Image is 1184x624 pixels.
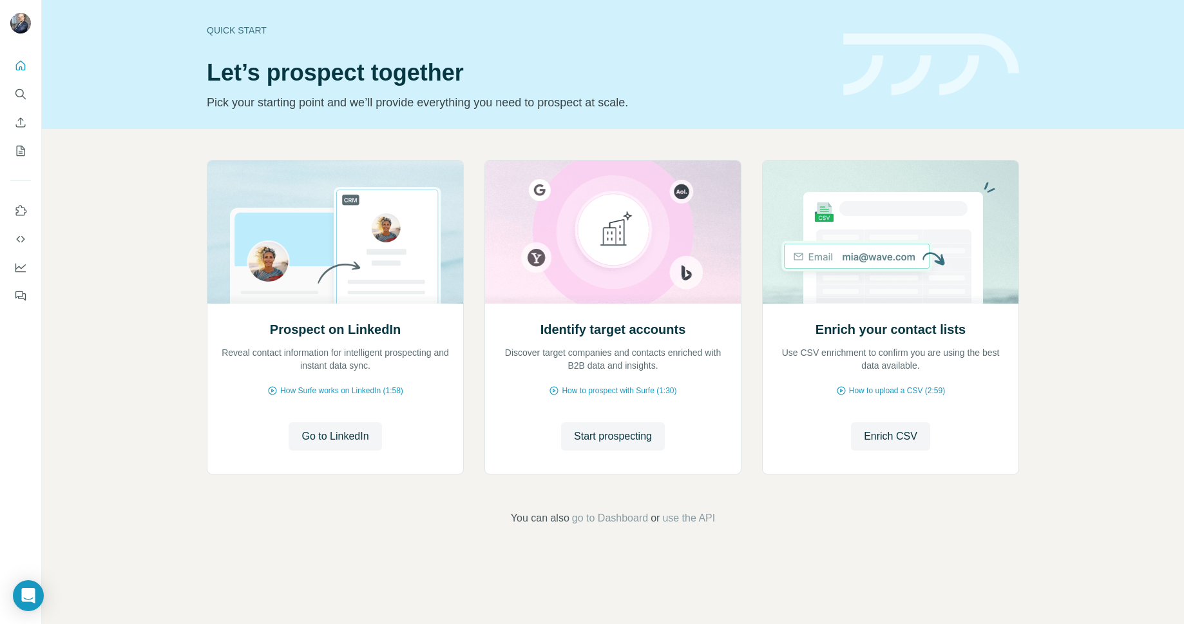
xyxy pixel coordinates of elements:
button: Feedback [10,284,31,307]
span: How to upload a CSV (2:59) [849,385,945,396]
img: banner [843,34,1019,96]
p: Pick your starting point and we’ll provide everything you need to prospect at scale. [207,93,828,112]
p: Discover target companies and contacts enriched with B2B data and insights. [498,346,728,372]
button: Go to LinkedIn [289,422,381,451]
img: Enrich your contact lists [762,161,1019,304]
p: Use CSV enrichment to confirm you are using the best data available. [776,346,1006,372]
button: Search [10,83,31,106]
span: How Surfe works on LinkedIn (1:58) [280,385,403,396]
button: Start prospecting [561,422,665,451]
h1: Let’s prospect together [207,60,828,86]
h2: Prospect on LinkedIn [270,320,401,338]
p: Reveal contact information for intelligent prospecting and instant data sync. [220,346,450,372]
button: My lists [10,139,31,162]
button: Dashboard [10,256,31,279]
span: or [651,511,660,526]
h2: Enrich your contact lists [816,320,966,338]
button: Enrich CSV [851,422,930,451]
button: Enrich CSV [10,111,31,134]
span: How to prospect with Surfe (1:30) [562,385,676,396]
button: Quick start [10,54,31,77]
div: Quick start [207,24,828,37]
span: Start prospecting [574,429,652,444]
img: Prospect on LinkedIn [207,161,464,304]
h2: Identify target accounts [540,320,686,338]
button: Use Surfe on LinkedIn [10,199,31,222]
img: Identify target accounts [484,161,741,304]
span: You can also [511,511,569,526]
button: use the API [662,511,715,526]
div: Open Intercom Messenger [13,580,44,611]
img: Avatar [10,13,31,34]
span: Enrich CSV [864,429,917,444]
button: go to Dashboard [572,511,648,526]
span: Go to LinkedIn [301,429,368,444]
button: Use Surfe API [10,228,31,251]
